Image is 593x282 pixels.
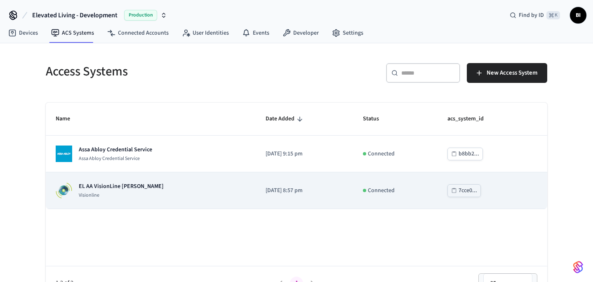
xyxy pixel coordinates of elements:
p: [DATE] 8:57 pm [266,186,343,195]
button: 7cce0... [447,184,481,197]
div: Find by ID⌘ K [503,8,567,23]
p: Connected [368,150,395,158]
span: Find by ID [519,11,544,19]
a: Settings [325,26,370,40]
a: Developer [276,26,325,40]
a: ACS Systems [45,26,101,40]
span: New Access System [487,68,537,78]
h5: Access Systems [46,63,292,80]
img: SeamLogoGradient.69752ec5.svg [573,261,583,274]
p: [DATE] 9:15 pm [266,150,343,158]
div: b8bb2... [459,149,479,159]
span: Production [124,10,157,21]
span: ⌘ K [546,11,560,19]
button: BI [570,7,586,23]
img: Visionline Logo [56,182,72,199]
p: Assa Abloy Credential Service [79,155,152,162]
img: Assa Abloy Credential Service Logo [56,146,72,162]
p: Connected [368,186,395,195]
span: Name [56,113,81,125]
table: sticky table [46,103,547,209]
span: Status [363,113,390,125]
button: b8bb2... [447,148,483,160]
p: EL AA VisionLine [PERSON_NAME] [79,182,164,190]
span: acs_system_id [447,113,494,125]
span: Elevated Living - Development [32,10,118,20]
p: Visionline [79,192,164,199]
p: Assa Abloy Credential Service [79,146,152,154]
a: User Identities [175,26,235,40]
button: New Access System [467,63,547,83]
a: Events [235,26,276,40]
a: Connected Accounts [101,26,175,40]
span: Date Added [266,113,305,125]
span: BI [571,8,586,23]
a: Devices [2,26,45,40]
div: 7cce0... [459,186,477,196]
